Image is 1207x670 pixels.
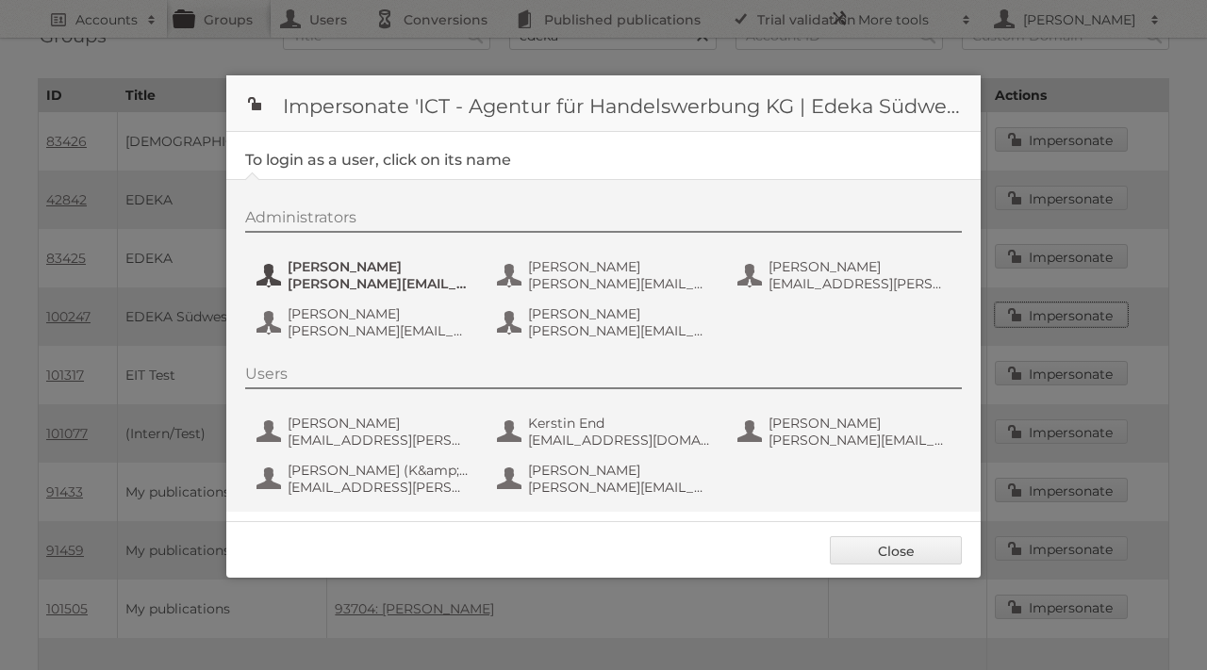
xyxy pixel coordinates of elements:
span: [EMAIL_ADDRESS][PERSON_NAME][DOMAIN_NAME] [769,275,951,292]
button: Kerstin End [EMAIL_ADDRESS][DOMAIN_NAME] [495,413,717,450]
span: [PERSON_NAME][EMAIL_ADDRESS][PERSON_NAME][DOMAIN_NAME] [769,432,951,449]
legend: To login as a user, click on its name [245,151,511,169]
span: [EMAIL_ADDRESS][PERSON_NAME][DOMAIN_NAME] [288,432,471,449]
button: [PERSON_NAME] [PERSON_NAME][EMAIL_ADDRESS][PERSON_NAME][DOMAIN_NAME] [736,413,957,450]
button: [PERSON_NAME] [PERSON_NAME][EMAIL_ADDRESS][PERSON_NAME][DOMAIN_NAME] [255,256,476,294]
a: Close [830,536,962,564]
span: [EMAIL_ADDRESS][DOMAIN_NAME] [528,432,711,449]
span: [PERSON_NAME] [769,415,951,432]
button: [PERSON_NAME] [EMAIL_ADDRESS][PERSON_NAME][DOMAIN_NAME] [736,256,957,294]
button: [PERSON_NAME] [PERSON_NAME][EMAIL_ADDRESS][PERSON_NAME][DOMAIN_NAME] [495,460,717,498]
span: [PERSON_NAME][EMAIL_ADDRESS][PERSON_NAME][DOMAIN_NAME] [528,322,711,339]
button: [PERSON_NAME] [PERSON_NAME][EMAIL_ADDRESS][PERSON_NAME][DOMAIN_NAME] [495,303,717,341]
span: [PERSON_NAME] [528,305,711,322]
span: [PERSON_NAME] [288,415,471,432]
span: [PERSON_NAME] [769,258,951,275]
span: [PERSON_NAME][EMAIL_ADDRESS][PERSON_NAME][DOMAIN_NAME] [528,275,711,292]
span: [PERSON_NAME] [528,258,711,275]
span: [PERSON_NAME] (K&amp;D) [288,462,471,479]
span: [PERSON_NAME] [288,305,471,322]
span: Kerstin End [528,415,711,432]
button: [PERSON_NAME] (K&amp;D) [EMAIL_ADDRESS][PERSON_NAME][DOMAIN_NAME] [255,460,476,498]
div: Administrators [245,208,962,233]
button: [PERSON_NAME] [EMAIL_ADDRESS][PERSON_NAME][DOMAIN_NAME] [255,413,476,450]
h1: Impersonate 'ICT - Agentur für Handelswerbung KG | Edeka Südwest' [226,75,981,132]
span: [PERSON_NAME] [528,462,711,479]
span: [EMAIL_ADDRESS][PERSON_NAME][DOMAIN_NAME] [288,479,471,496]
button: [PERSON_NAME] [PERSON_NAME][EMAIL_ADDRESS][PERSON_NAME][DOMAIN_NAME] [495,256,717,294]
div: Users [245,365,962,389]
span: [PERSON_NAME][EMAIL_ADDRESS][PERSON_NAME][DOMAIN_NAME] [288,322,471,339]
span: [PERSON_NAME][EMAIL_ADDRESS][PERSON_NAME][DOMAIN_NAME] [528,479,711,496]
button: [PERSON_NAME] [PERSON_NAME][EMAIL_ADDRESS][PERSON_NAME][DOMAIN_NAME] [255,303,476,341]
span: [PERSON_NAME][EMAIL_ADDRESS][PERSON_NAME][DOMAIN_NAME] [288,275,471,292]
span: [PERSON_NAME] [288,258,471,275]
